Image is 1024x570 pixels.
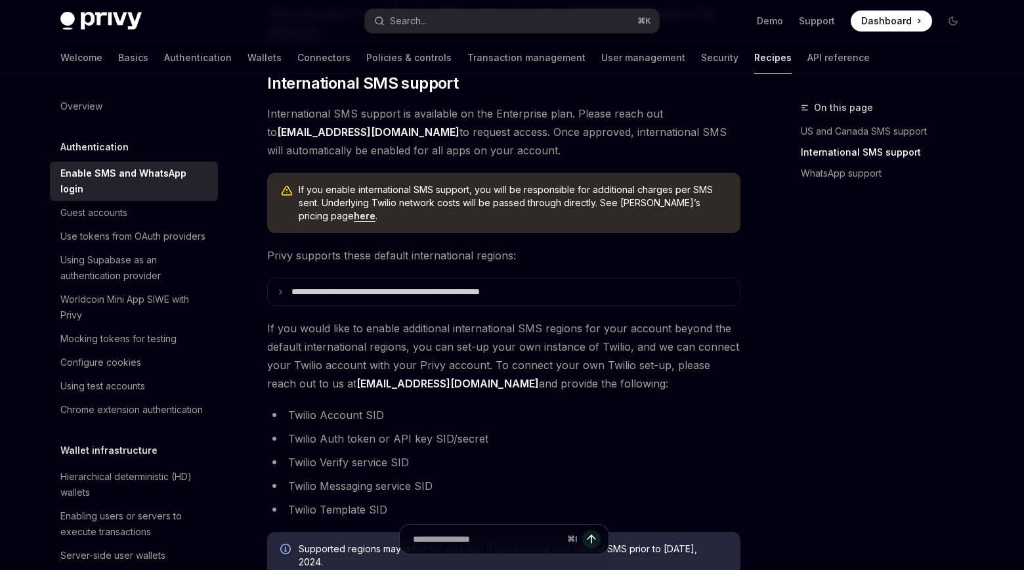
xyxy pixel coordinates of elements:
a: Welcome [60,42,102,74]
a: Wallets [247,42,282,74]
a: Configure cookies [50,351,218,374]
span: On this page [814,100,873,116]
a: [EMAIL_ADDRESS][DOMAIN_NAME] [356,377,539,391]
a: User management [601,42,685,74]
a: Recipes [754,42,792,74]
div: Worldcoin Mini App SIWE with Privy [60,292,210,323]
img: dark logo [60,12,142,30]
span: International SMS support [267,73,458,94]
a: [EMAIL_ADDRESS][DOMAIN_NAME] [277,125,459,139]
a: Worldcoin Mini App SIWE with Privy [50,288,218,327]
a: API reference [807,42,870,74]
div: Configure cookies [60,355,141,370]
h5: Wallet infrastructure [60,443,158,458]
li: Twilio Messaging service SID [267,477,740,495]
div: Mocking tokens for testing [60,331,177,347]
a: Chrome extension authentication [50,398,218,422]
a: Support [799,14,835,28]
a: here [354,210,375,222]
div: Use tokens from OAuth providers [60,229,205,244]
li: Twilio Template SID [267,500,740,519]
a: Use tokens from OAuth providers [50,225,218,248]
li: Twilio Auth token or API key SID/secret [267,429,740,448]
a: Using Supabase as an authentication provider [50,248,218,288]
a: Transaction management [467,42,586,74]
a: Basics [118,42,148,74]
a: Security [701,42,738,74]
a: Dashboard [851,11,932,32]
span: International SMS support is available on the Enterprise plan. Please reach out to to request acc... [267,104,740,160]
span: ⌘ K [637,16,651,26]
button: Open search [365,9,659,33]
div: Using Supabase as an authentication provider [60,252,210,284]
button: Send message [582,530,601,548]
div: Chrome extension authentication [60,402,203,418]
h5: Authentication [60,139,129,155]
div: Hierarchical deterministic (HD) wallets [60,469,210,500]
button: Toggle dark mode [943,11,964,32]
a: US and Canada SMS support [801,121,974,142]
a: Enable SMS and WhatsApp login [50,162,218,201]
input: Ask a question... [413,525,562,554]
a: Guest accounts [50,201,218,225]
span: If you would like to enable additional international SMS regions for your account beyond the defa... [267,319,740,393]
div: Overview [60,99,102,114]
a: Enabling users or servers to execute transactions [50,504,218,544]
a: Using test accounts [50,374,218,398]
a: Hierarchical deterministic (HD) wallets [50,465,218,504]
div: Server-side user wallets [60,548,165,563]
a: Mocking tokens for testing [50,327,218,351]
a: Connectors [297,42,351,74]
li: Twilio Verify service SID [267,453,740,471]
span: Privy supports these default international regions: [267,246,740,265]
a: Server-side user wallets [50,544,218,567]
a: Overview [50,95,218,118]
span: If you enable international SMS support, you will be responsible for additional charges per SMS s... [299,183,727,223]
div: Enable SMS and WhatsApp login [60,165,210,197]
span: Dashboard [861,14,912,28]
div: Using test accounts [60,378,145,394]
a: International SMS support [801,142,974,163]
div: Guest accounts [60,205,127,221]
a: Authentication [164,42,232,74]
li: Twilio Account SID [267,406,740,424]
a: WhatsApp support [801,163,974,184]
svg: Warning [280,185,293,198]
a: Policies & controls [366,42,452,74]
a: Demo [757,14,783,28]
div: Enabling users or servers to execute transactions [60,508,210,540]
div: Search... [390,13,427,29]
